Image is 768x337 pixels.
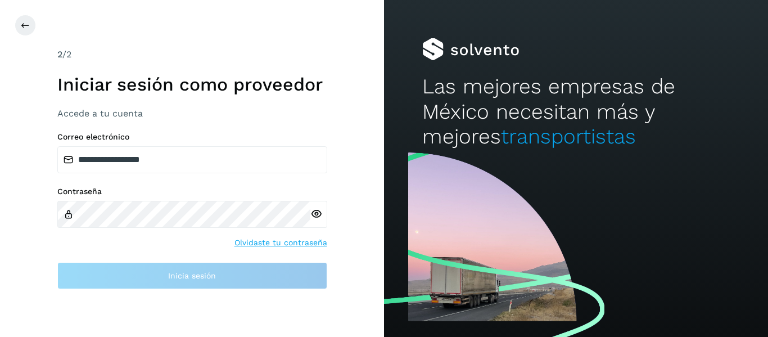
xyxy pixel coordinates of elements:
[57,187,327,196] label: Contraseña
[57,262,327,289] button: Inicia sesión
[168,272,216,280] span: Inicia sesión
[57,132,327,142] label: Correo electrónico
[57,74,327,95] h1: Iniciar sesión como proveedor
[501,124,636,149] span: transportistas
[234,237,327,249] a: Olvidaste tu contraseña
[422,74,729,149] h2: Las mejores empresas de México necesitan más y mejores
[57,48,327,61] div: /2
[57,108,327,119] h3: Accede a tu cuenta
[57,49,62,60] span: 2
